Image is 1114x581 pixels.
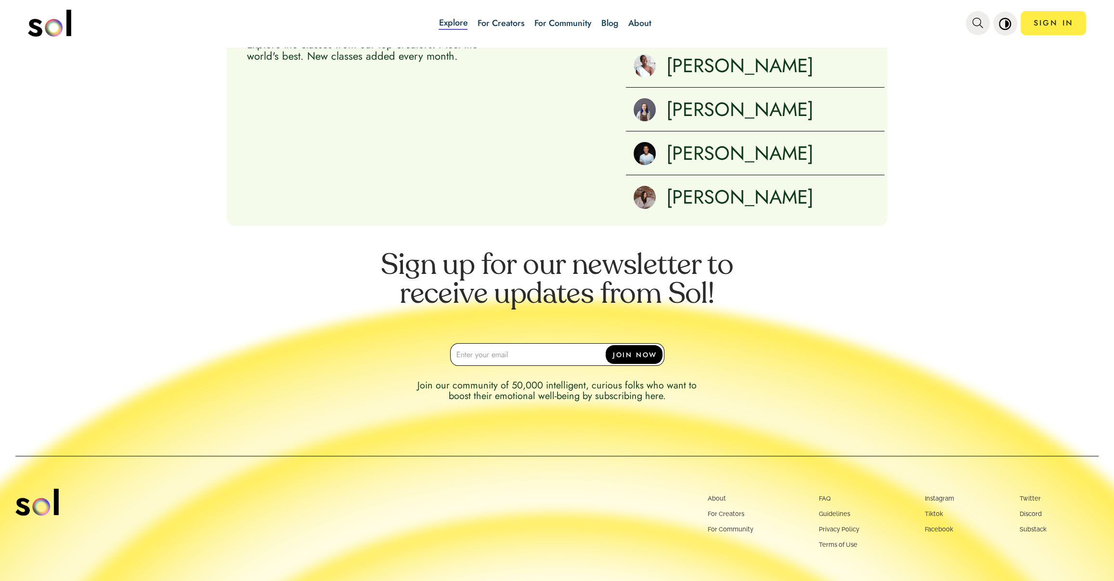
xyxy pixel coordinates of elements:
[1020,495,1041,502] a: Twitter
[819,541,857,548] a: Terms of Use
[25,25,106,33] div: Domain: [DOMAIN_NAME]
[819,510,850,517] a: Guidelines
[364,252,750,329] p: Sign up for our newsletter to receive updates from Sol!
[708,526,753,533] a: For Community
[534,17,591,29] a: For Community
[26,56,34,64] img: tab_domain_overview_orange.svg
[633,185,656,209] img: 1646338311356stephaniejanis2022-9.jpg
[1021,11,1086,35] a: SIGN IN
[28,6,1086,40] nav: main navigation
[708,510,744,517] a: For Creators
[96,56,104,64] img: tab_keywords_by_traffic_grey.svg
[450,343,664,366] input: Enter your email
[477,17,524,29] a: For Creators
[819,526,859,533] a: Privacy Policy
[247,39,492,62] p: Explore the classes from our top creators. Meet the world's best. New classes added every month.
[657,100,814,119] p: [PERSON_NAME]
[1020,526,1047,533] a: Substack
[819,495,831,502] a: FAQ
[601,17,618,29] a: Blog
[925,510,943,517] a: Tiktok
[925,495,954,502] a: Instagram
[439,16,467,30] a: Explore
[633,98,656,122] img: 163386726960404.jpg
[410,380,704,401] p: Join our community of 50,000 intelligent, curious folks who want to boost their emotional well-be...
[106,57,162,63] div: Keywords by Traffic
[15,15,23,23] img: logo_orange.svg
[657,187,814,207] p: [PERSON_NAME]
[15,25,23,33] img: website_grey.svg
[633,54,656,78] img: 1634994473360FG-FONC-CANDLE-WHITE.png
[657,143,814,163] p: [PERSON_NAME]
[606,345,662,364] button: JOIN NOW
[27,15,47,23] div: v 4.0.25
[628,17,651,29] a: About
[1020,510,1042,517] a: Discord
[28,10,71,37] img: logo
[925,526,953,533] a: Facebook
[15,489,59,516] img: sol
[657,56,814,75] p: [PERSON_NAME]
[708,495,726,502] a: About
[37,57,86,63] div: Domain Overview
[633,142,656,166] img: 1634482868036190827-NeilSegilmanPortrait54389.jpg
